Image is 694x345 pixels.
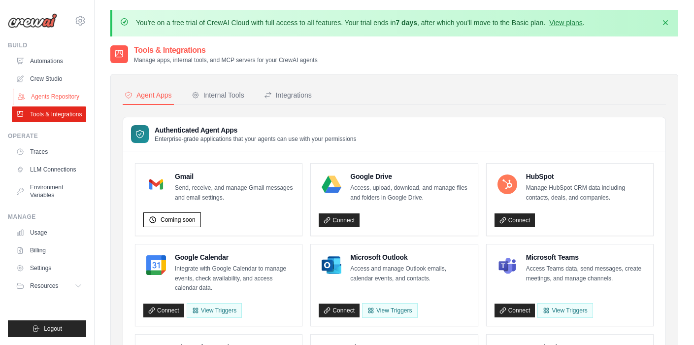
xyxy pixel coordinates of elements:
[136,18,585,28] p: You're on a free trial of CrewAI Cloud with full access to all features. Your trial ends in , aft...
[30,282,58,290] span: Resources
[8,213,86,221] div: Manage
[155,135,357,143] p: Enterprise-grade applications that your agents can use with your permissions
[175,172,294,181] h4: Gmail
[526,183,645,203] p: Manage HubSpot CRM data including contacts, deals, and companies.
[155,125,357,135] h3: Authenticated Agent Apps
[322,255,341,275] img: Microsoft Outlook Logo
[319,304,360,317] a: Connect
[8,320,86,337] button: Logout
[264,90,312,100] div: Integrations
[497,174,517,194] img: HubSpot Logo
[262,86,314,105] button: Integrations
[134,44,318,56] h2: Tools & Integrations
[350,252,469,262] h4: Microsoft Outlook
[319,213,360,227] a: Connect
[44,325,62,333] span: Logout
[497,255,517,275] img: Microsoft Teams Logo
[146,174,166,194] img: Gmail Logo
[396,19,417,27] strong: 7 days
[175,183,294,203] p: Send, receive, and manage Gmail messages and email settings.
[190,86,246,105] button: Internal Tools
[8,13,57,28] img: Logo
[8,41,86,49] div: Build
[12,106,86,122] a: Tools & Integrations
[123,86,174,105] button: Agent Apps
[175,264,294,293] p: Integrate with Google Calendar to manage events, check availability, and access calendar data.
[12,71,86,87] a: Crew Studio
[12,53,86,69] a: Automations
[175,252,294,262] h4: Google Calendar
[161,216,196,224] span: Coming soon
[549,19,582,27] a: View plans
[125,90,172,100] div: Agent Apps
[12,179,86,203] a: Environment Variables
[134,56,318,64] p: Manage apps, internal tools, and MCP servers for your CrewAI agents
[350,172,469,181] h4: Google Drive
[12,162,86,177] a: LLM Connections
[146,255,166,275] img: Google Calendar Logo
[350,183,469,203] p: Access, upload, download, and manage files and folders in Google Drive.
[12,260,86,276] a: Settings
[526,264,645,283] p: Access Teams data, send messages, create meetings, and manage channels.
[12,225,86,241] a: Usage
[13,89,87,104] a: Agents Repository
[12,242,86,258] a: Billing
[143,304,184,317] a: Connect
[12,278,86,294] button: Resources
[537,303,593,318] : View Triggers
[362,303,417,318] : View Triggers
[12,144,86,160] a: Traces
[322,174,341,194] img: Google Drive Logo
[495,304,535,317] a: Connect
[495,213,535,227] a: Connect
[526,172,645,181] h4: HubSpot
[350,264,469,283] p: Access and manage Outlook emails, calendar events, and contacts.
[526,252,645,262] h4: Microsoft Teams
[192,90,244,100] div: Internal Tools
[187,303,242,318] button: View Triggers
[8,132,86,140] div: Operate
